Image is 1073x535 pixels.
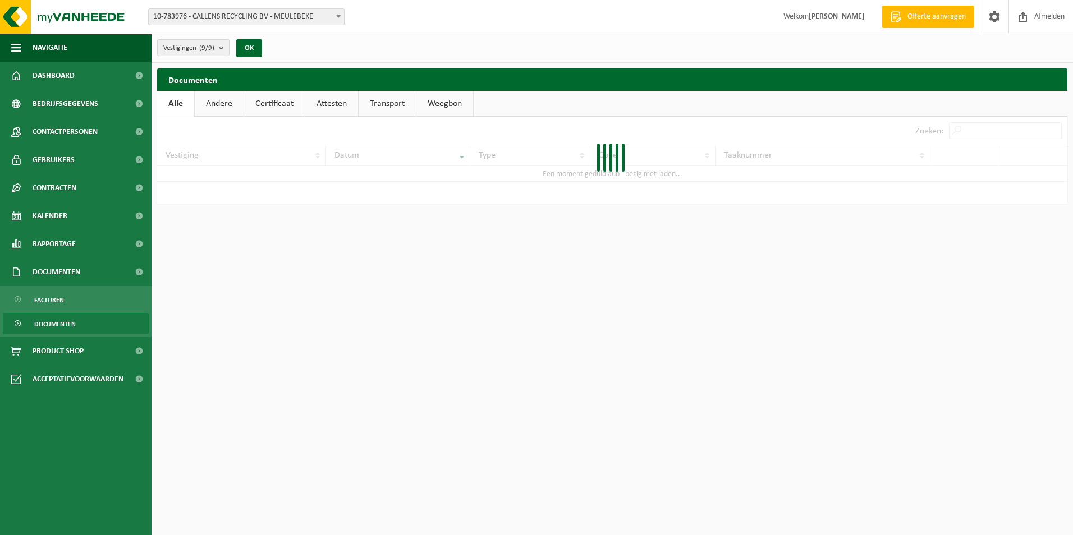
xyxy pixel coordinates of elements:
[195,91,244,117] a: Andere
[33,202,67,230] span: Kalender
[33,90,98,118] span: Bedrijfsgegevens
[305,91,358,117] a: Attesten
[3,313,149,334] a: Documenten
[163,40,214,57] span: Vestigingen
[359,91,416,117] a: Transport
[199,44,214,52] count: (9/9)
[157,68,1067,90] h2: Documenten
[3,289,149,310] a: Facturen
[33,230,76,258] span: Rapportage
[33,258,80,286] span: Documenten
[809,12,865,21] strong: [PERSON_NAME]
[33,337,84,365] span: Product Shop
[149,9,344,25] span: 10-783976 - CALLENS RECYCLING BV - MEULEBEKE
[33,34,67,62] span: Navigatie
[157,39,230,56] button: Vestigingen(9/9)
[33,174,76,202] span: Contracten
[33,365,123,393] span: Acceptatievoorwaarden
[33,146,75,174] span: Gebruikers
[244,91,305,117] a: Certificaat
[905,11,969,22] span: Offerte aanvragen
[416,91,473,117] a: Weegbon
[34,313,76,335] span: Documenten
[157,91,194,117] a: Alle
[882,6,974,28] a: Offerte aanvragen
[34,289,64,311] span: Facturen
[148,8,345,25] span: 10-783976 - CALLENS RECYCLING BV - MEULEBEKE
[236,39,262,57] button: OK
[33,62,75,90] span: Dashboard
[33,118,98,146] span: Contactpersonen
